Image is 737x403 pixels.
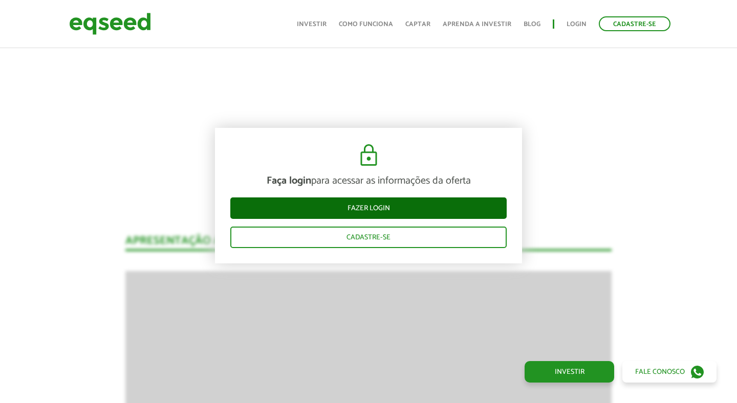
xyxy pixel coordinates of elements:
a: Cadastre-se [230,227,507,248]
a: Aprenda a investir [443,21,511,28]
p: para acessar as informações da oferta [230,175,507,187]
a: Blog [524,21,540,28]
a: Captar [405,21,430,28]
a: Login [567,21,587,28]
a: Como funciona [339,21,393,28]
img: cadeado.svg [356,143,381,168]
strong: Faça login [267,172,311,189]
a: Investir [525,361,614,383]
a: Fazer login [230,197,507,219]
a: Cadastre-se [599,16,670,31]
a: Fale conosco [622,361,717,383]
img: EqSeed [69,10,151,37]
a: Investir [297,21,327,28]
